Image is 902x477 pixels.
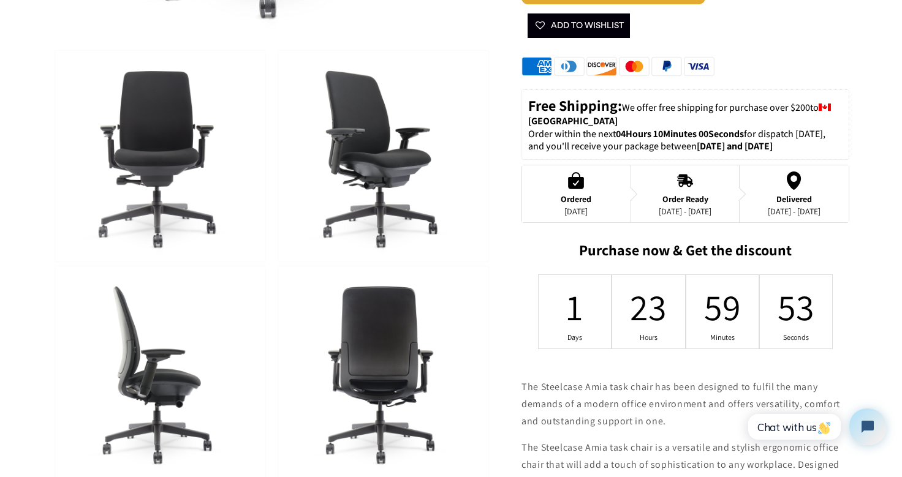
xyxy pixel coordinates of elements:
[714,332,730,342] div: Minutes
[528,128,843,154] p: Order within the next for dispatch [DATE], and you'll receive your package between
[788,332,804,342] div: Seconds
[641,332,657,342] div: Hours
[278,51,488,261] img: Renewed Amia Chair chairorama.com
[788,283,804,331] div: 53
[768,206,821,216] div: [DATE] - [DATE]
[659,194,711,204] div: Order Ready
[567,332,583,342] div: Days
[528,96,843,128] p: to
[528,115,618,127] strong: [GEOGRAPHIC_DATA]
[528,96,622,115] strong: Free Shipping:
[534,13,624,38] span: Add To Wishlist
[616,127,744,140] span: 04Hours 10Minutes 00Seconds
[567,283,583,331] div: 1
[528,13,630,38] button: Add To Wishlist
[521,378,849,430] p: The Steelcase Amia task chair has been designed to fulfil the many demands of a modern office env...
[622,101,810,114] span: We offer free shipping for purchase over $200
[561,194,591,204] div: Ordered
[521,241,849,265] h2: Purchase now & Get the discount
[659,206,711,216] div: [DATE] - [DATE]
[697,140,773,152] strong: [DATE] and [DATE]
[55,51,265,261] img: Amia Chair by chairorama.com
[641,283,657,331] div: 23
[714,283,730,331] div: 59
[768,194,821,204] div: Delivered
[735,398,896,456] iframe: Tidio Chat
[561,206,591,216] div: [DATE]
[278,266,488,477] img: Black Renewed Amia Chair chairorama.com
[55,266,265,477] img: Black Amia Chair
